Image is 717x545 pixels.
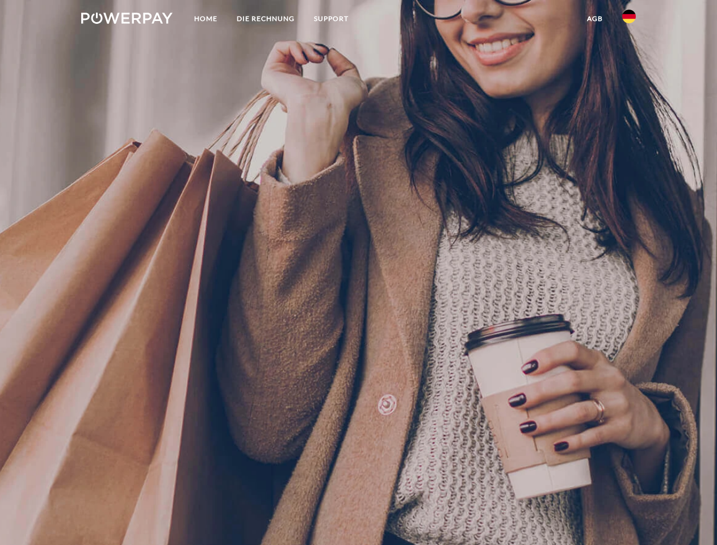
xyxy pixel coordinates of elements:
[185,9,227,29] a: Home
[81,12,173,24] img: logo-powerpay-white.svg
[577,9,613,29] a: agb
[227,9,304,29] a: DIE RECHNUNG
[622,10,636,23] img: de
[304,9,358,29] a: SUPPORT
